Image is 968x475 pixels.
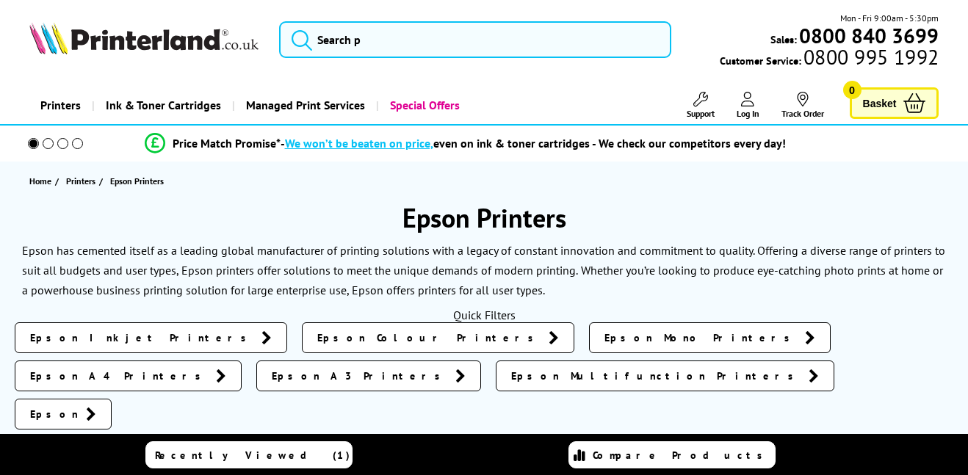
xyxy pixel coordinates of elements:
div: Quick Filters [15,308,953,322]
span: Epson [30,407,79,421]
a: Printers [66,173,99,189]
span: Compare Products [593,449,770,462]
span: Epson Colour Printers [317,330,541,345]
a: Epson [15,399,112,429]
b: 0800 840 3699 [799,22,939,49]
input: Search p [279,21,671,58]
span: Epson A3 Printers [272,369,448,383]
span: Epson Printers [110,175,164,186]
span: 0 [843,81,862,99]
a: Home [29,173,55,189]
a: Special Offers [376,87,471,124]
span: Epson Multifunction Printers [511,369,801,383]
span: Ink & Toner Cartridges [106,87,221,124]
span: Sales: [770,32,797,46]
a: Managed Print Services [232,87,376,124]
a: Epson Colour Printers [302,322,574,353]
span: Printers [66,173,95,189]
p: Epson has cemented itself as a leading global manufacturer of printing solutions with a legacy of... [22,243,945,278]
span: Price Match Promise* [173,136,281,151]
a: Epson A3 Printers [256,360,481,391]
a: Recently Viewed (1) [145,441,353,468]
div: - even on ink & toner cartridges - We check our competitors every day! [281,136,786,151]
img: Printerland Logo [29,22,259,54]
a: Compare Products [568,441,776,468]
span: Epson Mono Printers [604,330,798,345]
span: Mon - Fri 9:00am - 5:30pm [840,11,939,25]
a: Epson Mono Printers [589,322,831,353]
span: Log In [737,108,759,119]
a: Support [687,92,715,119]
h1: Epson Printers [15,200,953,235]
span: Epson Inkjet Printers [30,330,254,345]
li: modal_Promise [7,131,922,156]
a: Ink & Toner Cartridges [92,87,232,124]
span: 0800 995 1992 [801,50,939,64]
span: Customer Service: [720,50,939,68]
a: Epson A4 Printers [15,360,242,391]
a: Printers [29,87,92,124]
a: Log In [737,92,759,119]
a: Epson Multifunction Printers [496,360,834,391]
span: Epson A4 Printers [30,369,209,383]
span: We won’t be beaten on price, [285,136,433,151]
a: 0800 840 3699 [797,29,939,43]
span: Basket [863,93,897,113]
a: Basket 0 [850,87,939,119]
span: Recently Viewed (1) [155,449,350,462]
a: Printerland Logo [29,22,261,57]
span: Support [687,108,715,119]
a: Epson Inkjet Printers [15,322,287,353]
a: Track Order [781,92,824,119]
